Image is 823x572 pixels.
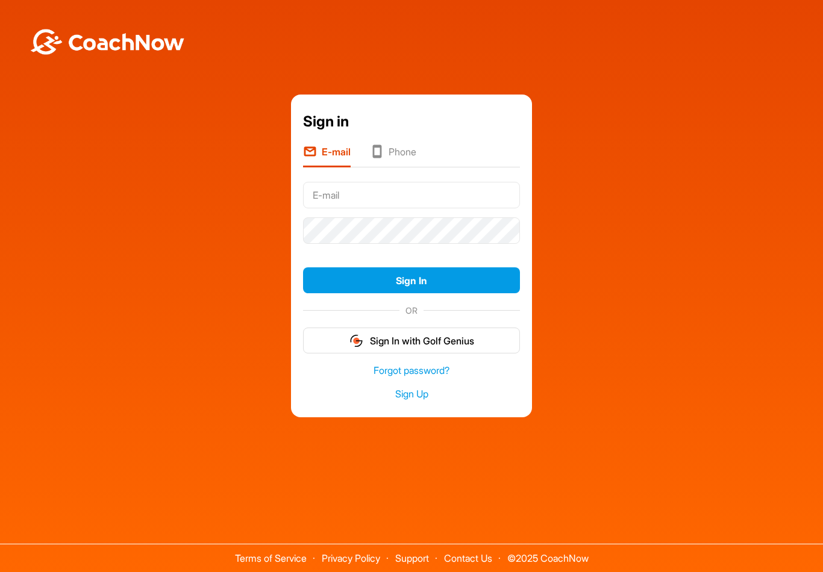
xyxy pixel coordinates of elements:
[29,29,186,55] img: BwLJSsUCoWCh5upNqxVrqldRgqLPVwmV24tXu5FoVAoFEpwwqQ3VIfuoInZCoVCoTD4vwADAC3ZFMkVEQFDAAAAAElFTkSuQmCC
[235,552,307,564] a: Terms of Service
[370,145,416,167] li: Phone
[349,334,364,348] img: gg_logo
[444,552,492,564] a: Contact Us
[303,387,520,401] a: Sign Up
[395,552,429,564] a: Support
[501,544,595,563] span: © 2025 CoachNow
[399,304,424,317] span: OR
[303,328,520,353] button: Sign In with Golf Genius
[303,267,520,293] button: Sign In
[303,182,520,208] input: E-mail
[303,145,351,167] li: E-mail
[303,364,520,378] a: Forgot password?
[322,552,380,564] a: Privacy Policy
[303,111,520,132] div: Sign in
